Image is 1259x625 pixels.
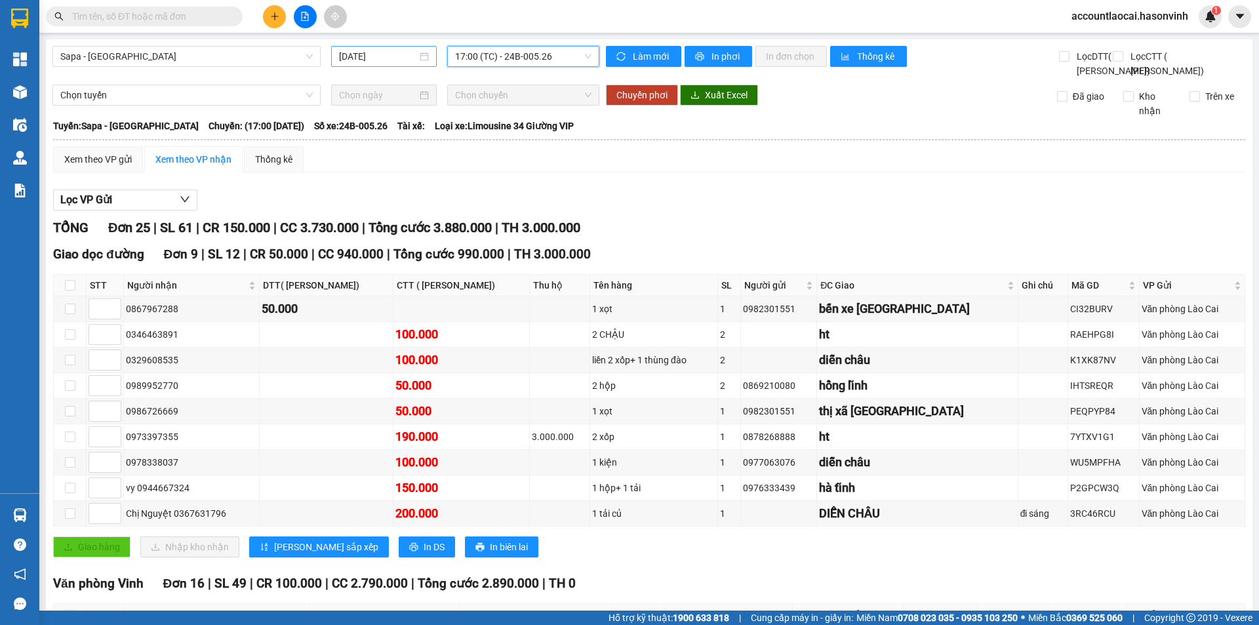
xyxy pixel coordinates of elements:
[1234,10,1246,22] span: caret-down
[274,540,378,554] span: [PERSON_NAME] sắp xếp
[250,247,308,262] span: CR 50.000
[1068,348,1140,373] td: K1XK87NV
[126,353,257,367] div: 0329608535
[255,152,292,167] div: Thống kê
[399,536,455,557] button: printerIn DS
[508,247,511,262] span: |
[592,327,715,342] div: 2 CHẬU
[395,402,527,420] div: 50.000
[14,568,26,580] span: notification
[395,325,527,344] div: 100.000
[387,247,390,262] span: |
[720,455,738,470] div: 1
[1140,373,1245,399] td: Văn phòng Lào Cai
[856,611,1018,625] span: Miền Nam
[339,49,417,64] input: 11/09/2025
[1068,296,1140,322] td: CI32BURV
[1068,322,1140,348] td: RAEHPG8I
[1018,275,1068,296] th: Ghi chú
[720,378,738,393] div: 2
[616,52,628,62] span: sync
[1142,302,1243,316] div: Văn phòng Lào Cai
[1070,378,1137,393] div: IHTSREQR
[822,607,890,622] span: Người gửi
[592,430,715,444] div: 2 xốp
[1228,5,1251,28] button: caret-down
[743,404,814,418] div: 0982301551
[362,220,365,235] span: |
[1068,89,1109,104] span: Đã giao
[13,184,27,197] img: solution-icon
[243,247,247,262] span: |
[592,378,715,393] div: 2 hộp
[53,121,199,131] b: Tuyến: Sapa - [GEOGRAPHIC_DATA]
[819,300,1015,318] div: bến xe [GEOGRAPHIC_DATA]
[711,49,742,64] span: In phơi
[294,5,317,28] button: file-add
[633,49,671,64] span: Làm mới
[1140,322,1245,348] td: Văn phòng Lào Cai
[397,119,425,133] span: Tài xế:
[475,542,485,553] span: printer
[1125,49,1206,78] span: Lọc CTT ( [PERSON_NAME])
[1070,404,1137,418] div: PEQPYP84
[424,540,445,554] span: In DS
[592,353,715,367] div: liền 2 xốp+ 1 thùng đào
[819,325,1015,344] div: ht
[592,302,715,316] div: 1 xọt
[819,351,1015,369] div: diễn châu
[126,430,257,444] div: 0973397355
[743,302,814,316] div: 0982301551
[163,576,205,591] span: Đơn 16
[395,479,527,497] div: 150.000
[819,402,1015,420] div: thị xã [GEOGRAPHIC_DATA]
[739,611,741,625] span: |
[411,576,414,591] span: |
[256,576,322,591] span: CR 100.000
[1130,607,1231,622] span: VP Gửi
[592,506,715,521] div: 1 tải củ
[53,536,130,557] button: uploadGiao hàng
[369,220,492,235] span: Tổng cước 3.880.000
[14,597,26,610] span: message
[1200,89,1239,104] span: Trên xe
[209,119,304,133] span: Chuyến: (17:00 [DATE])
[857,49,896,64] span: Thống kê
[743,430,814,444] div: 0878268888
[126,455,257,470] div: 0978338037
[153,220,157,235] span: |
[1028,611,1123,625] span: Miền Bắc
[13,118,27,132] img: warehouse-icon
[718,275,741,296] th: SL
[532,430,588,444] div: 3.000.000
[208,576,211,591] span: |
[1132,611,1134,625] span: |
[530,275,590,296] th: Thu hộ
[395,376,527,395] div: 50.000
[705,88,748,102] span: Xuất Excel
[60,47,313,66] span: Sapa - Hà Tĩnh
[720,430,738,444] div: 1
[127,278,246,292] span: Người nhận
[324,5,347,28] button: aim
[819,504,1015,523] div: DIỄN CHÂU
[1068,424,1140,450] td: 7YTXV1G1
[330,12,340,21] span: aim
[395,428,527,446] div: 190.000
[72,9,227,24] input: Tìm tên, số ĐT hoặc mã đơn
[819,453,1015,472] div: diễn châu
[126,506,257,521] div: Chị Nguyệt 0367631796
[435,119,574,133] span: Loại xe: Limousine 34 Giường VIP
[819,479,1015,497] div: hà tĩnh
[60,192,112,208] span: Lọc VP Gửi
[514,247,591,262] span: TH 3.000.000
[1142,404,1243,418] div: Văn phòng Lào Cai
[744,278,803,292] span: Người gửi
[455,85,591,105] span: Chọn chuyến
[606,85,678,106] button: Chuyển phơi
[502,220,580,235] span: TH 3.000.000
[1020,506,1066,521] div: đi sáng
[164,247,199,262] span: Đơn 9
[1142,430,1243,444] div: Văn phòng Lào Cai
[332,576,408,591] span: CC 2.790.000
